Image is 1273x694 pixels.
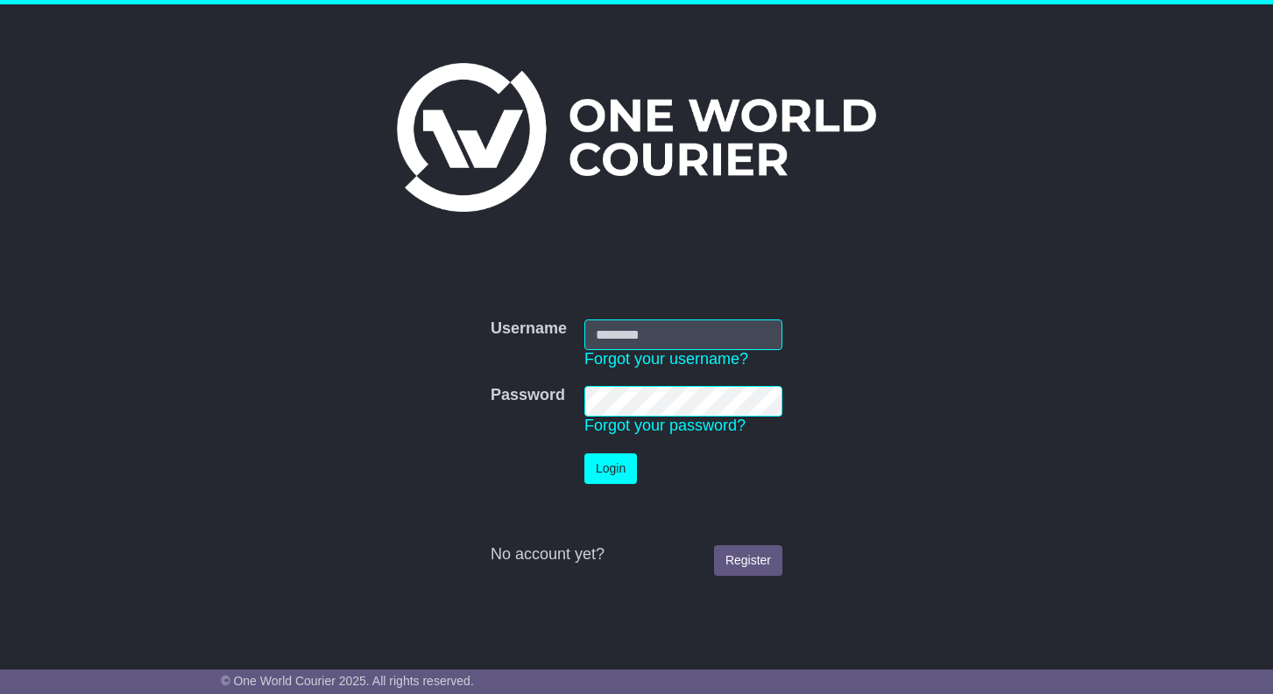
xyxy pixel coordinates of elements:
[491,386,565,405] label: Password
[584,350,748,368] a: Forgot your username?
[491,319,567,339] label: Username
[584,417,746,434] a: Forgot your password?
[491,545,782,564] div: No account yet?
[397,63,875,212] img: One World
[221,674,474,688] span: © One World Courier 2025. All rights reserved.
[714,545,782,576] a: Register
[584,453,637,484] button: Login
